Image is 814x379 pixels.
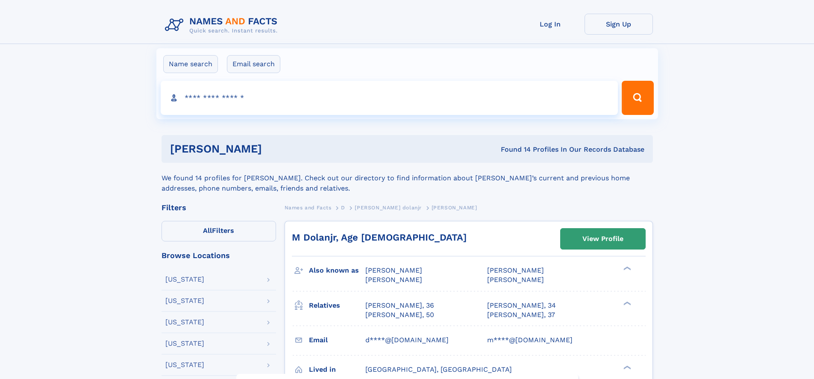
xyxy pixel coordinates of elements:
[165,276,204,283] div: [US_STATE]
[309,298,365,313] h3: Relatives
[227,55,280,73] label: Email search
[309,263,365,278] h3: Also known as
[309,362,365,377] h3: Lived in
[285,202,332,213] a: Names and Facts
[487,266,544,274] span: [PERSON_NAME]
[309,333,365,347] h3: Email
[365,301,434,310] a: [PERSON_NAME], 36
[621,300,632,306] div: ❯
[432,205,477,211] span: [PERSON_NAME]
[487,301,556,310] a: [PERSON_NAME], 34
[516,14,585,35] a: Log In
[162,221,276,241] label: Filters
[292,232,467,243] a: M Dolanjr, Age [DEMOGRAPHIC_DATA]
[162,252,276,259] div: Browse Locations
[585,14,653,35] a: Sign Up
[365,365,512,373] span: [GEOGRAPHIC_DATA], [GEOGRAPHIC_DATA]
[203,226,212,235] span: All
[381,145,644,154] div: Found 14 Profiles In Our Records Database
[162,163,653,194] div: We found 14 profiles for [PERSON_NAME]. Check out our directory to find information about [PERSON...
[165,340,204,347] div: [US_STATE]
[162,14,285,37] img: Logo Names and Facts
[365,266,422,274] span: [PERSON_NAME]
[621,364,632,370] div: ❯
[163,55,218,73] label: Name search
[365,310,434,320] a: [PERSON_NAME], 50
[582,229,623,249] div: View Profile
[165,297,204,304] div: [US_STATE]
[622,81,653,115] button: Search Button
[170,144,382,154] h1: [PERSON_NAME]
[355,202,422,213] a: [PERSON_NAME] dolanjr
[165,319,204,326] div: [US_STATE]
[162,204,276,212] div: Filters
[561,229,645,249] a: View Profile
[161,81,618,115] input: search input
[341,202,345,213] a: D
[355,205,422,211] span: [PERSON_NAME] dolanjr
[621,266,632,271] div: ❯
[365,276,422,284] span: [PERSON_NAME]
[341,205,345,211] span: D
[487,310,555,320] a: [PERSON_NAME], 37
[165,361,204,368] div: [US_STATE]
[487,276,544,284] span: [PERSON_NAME]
